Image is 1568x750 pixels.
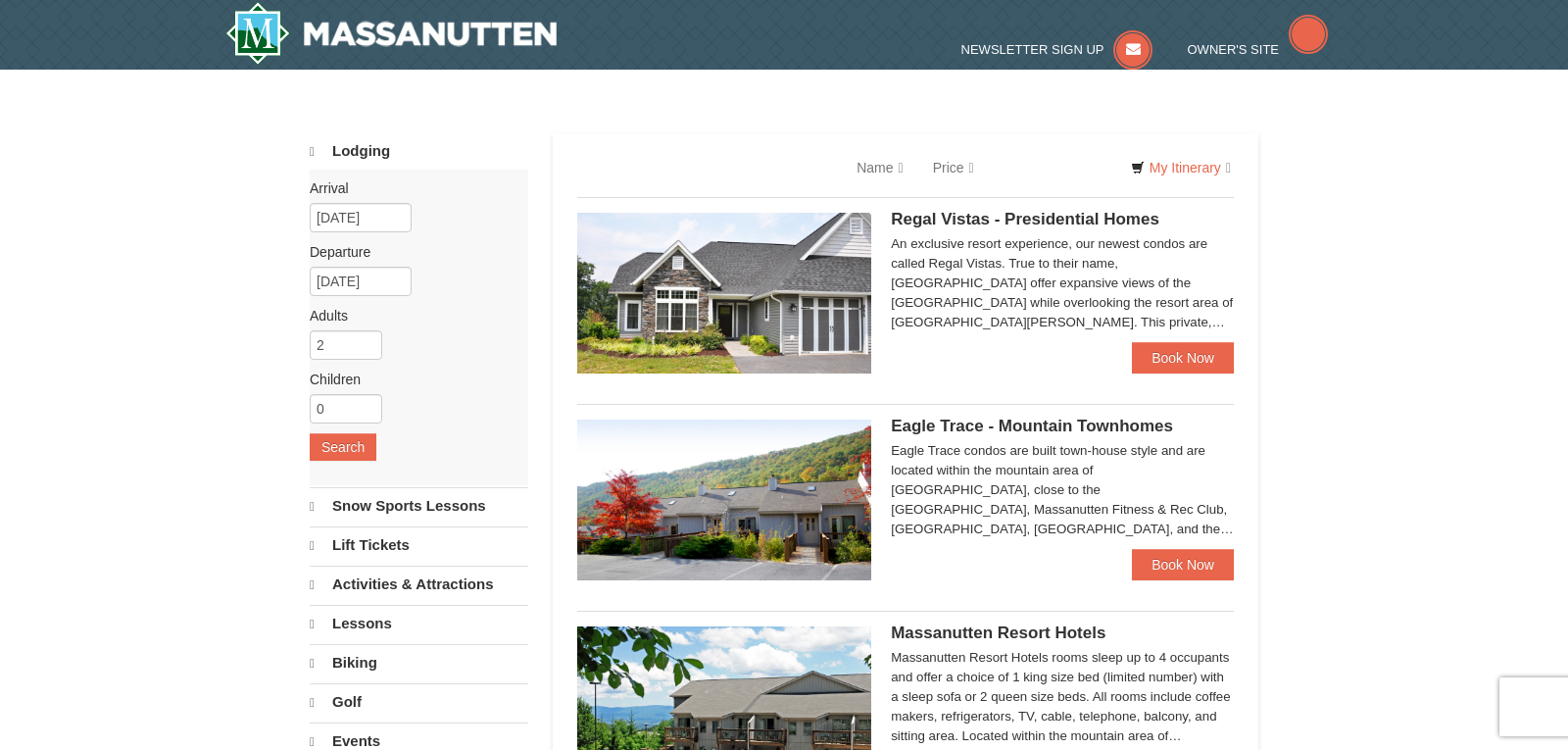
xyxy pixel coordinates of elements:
a: Newsletter Sign Up [961,42,1153,57]
button: Search [310,433,376,461]
a: Owner's Site [1188,42,1329,57]
img: Massanutten Resort Logo [225,2,557,65]
a: Massanutten Resort [225,2,557,65]
a: Snow Sports Lessons [310,487,528,525]
span: Eagle Trace - Mountain Townhomes [891,417,1173,435]
span: Newsletter Sign Up [961,42,1104,57]
a: Lodging [310,133,528,170]
img: 19218991-1-902409a9.jpg [577,213,871,374]
label: Departure [310,242,514,262]
a: Book Now [1132,549,1234,580]
a: My Itinerary [1118,153,1244,182]
a: Name [842,148,917,187]
a: Book Now [1132,342,1234,374]
a: Biking [310,644,528,681]
a: Lessons [310,605,528,642]
span: Owner's Site [1188,42,1280,57]
label: Adults [310,306,514,325]
a: Price [918,148,989,187]
label: Children [310,370,514,389]
span: Regal Vistas - Presidential Homes [891,210,1159,228]
div: An exclusive resort experience, our newest condos are called Regal Vistas. True to their name, [G... [891,234,1234,332]
div: Massanutten Resort Hotels rooms sleep up to 4 occupants and offer a choice of 1 king size bed (li... [891,648,1234,746]
label: Arrival [310,178,514,198]
span: Massanutten Resort Hotels [891,624,1105,642]
img: 19218983-1-9b289e55.jpg [577,420,871,580]
a: Lift Tickets [310,526,528,564]
div: Eagle Trace condos are built town-house style and are located within the mountain area of [GEOGRA... [891,441,1234,539]
a: Activities & Attractions [310,566,528,603]
a: Golf [310,683,528,721]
